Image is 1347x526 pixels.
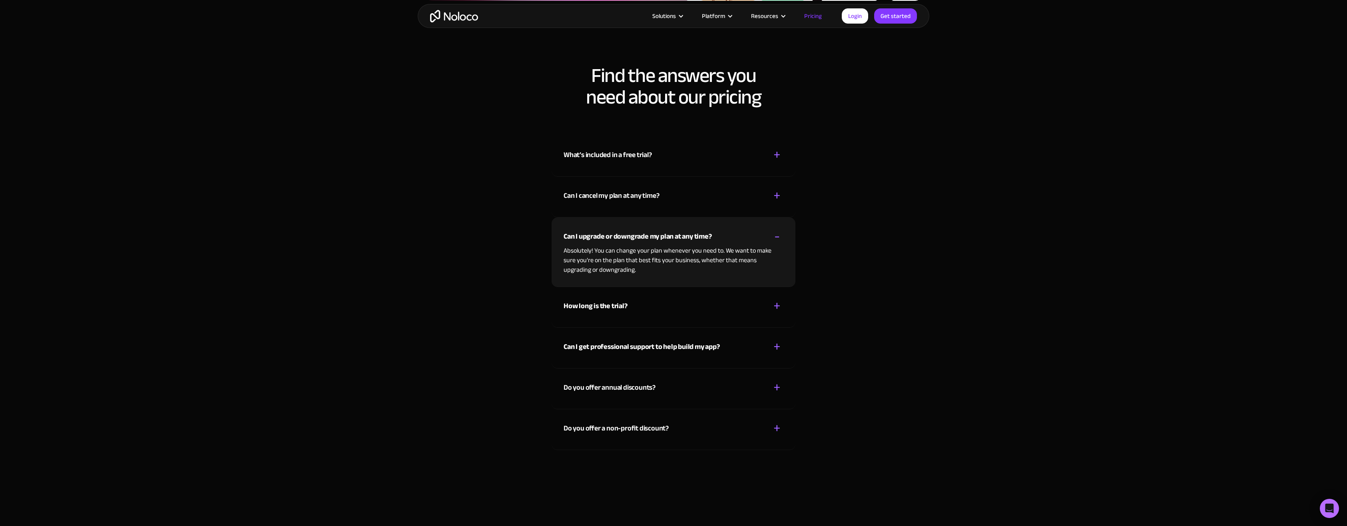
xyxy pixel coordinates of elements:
[430,10,478,22] a: home
[874,8,917,24] a: Get started
[774,229,780,243] div: -
[773,421,781,435] div: +
[842,8,868,24] a: Login
[642,11,692,21] div: Solutions
[773,148,781,162] div: +
[773,340,781,354] div: +
[751,11,778,21] div: Resources
[773,381,781,394] div: +
[564,190,659,202] div: Can I cancel my plan at any time?
[773,299,781,313] div: +
[564,382,656,394] div: Do you offer annual discounts?
[564,340,720,353] strong: Can I get professional support to help build my app?
[741,11,794,21] div: Resources
[564,246,783,275] p: Absolutely! You can change your plan whenever you need to. We want to make sure you’re on the pla...
[564,299,628,313] strong: How long is the trial?
[564,422,669,434] div: Do you offer a non-profit discount?
[1320,499,1339,518] div: Open Intercom Messenger
[692,11,741,21] div: Platform
[652,11,676,21] div: Solutions
[794,11,832,21] a: Pricing
[564,230,712,243] strong: Can I upgrade or downgrade my plan at any time?
[564,149,652,161] div: What’s included in a free trial?
[773,189,781,203] div: +
[702,11,725,21] div: Platform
